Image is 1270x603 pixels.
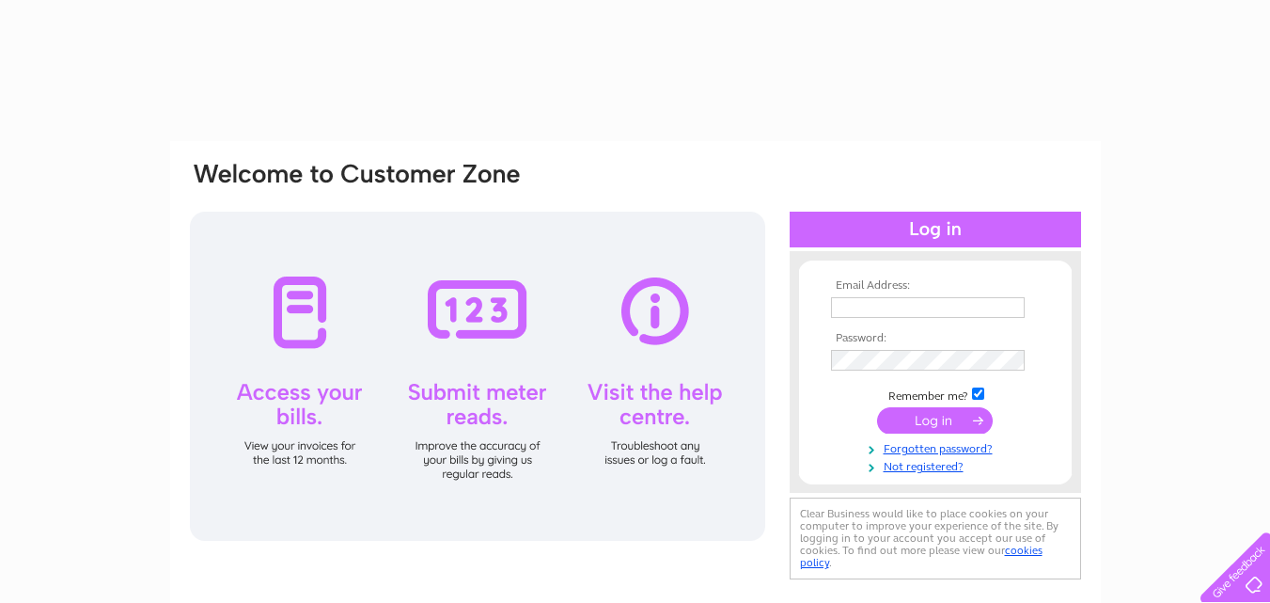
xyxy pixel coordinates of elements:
[826,279,1044,293] th: Email Address:
[826,332,1044,345] th: Password:
[831,438,1044,456] a: Forgotten password?
[877,407,993,434] input: Submit
[790,498,1081,579] div: Clear Business would like to place cookies on your computer to improve your experience of the sit...
[800,544,1043,569] a: cookies policy
[826,385,1044,404] td: Remember me?
[831,456,1044,474] a: Not registered?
